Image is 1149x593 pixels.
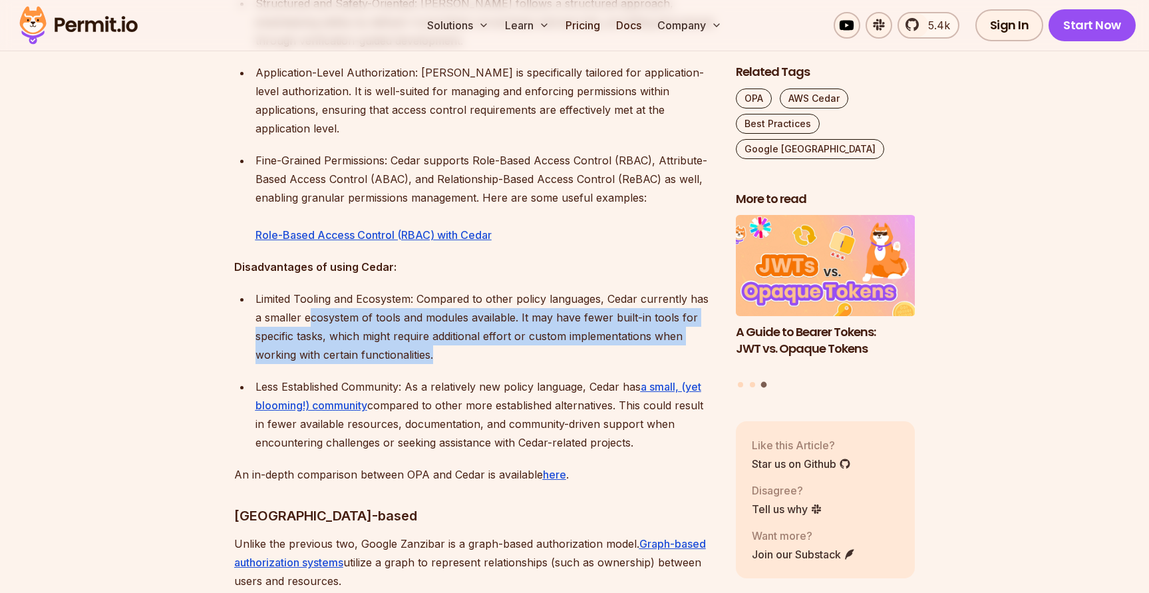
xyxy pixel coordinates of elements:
[750,382,755,387] button: Go to slide 2
[422,12,494,39] button: Solutions
[234,260,397,274] strong: Disadvantages of using Cedar:
[761,382,767,388] button: Go to slide 3
[898,12,959,39] a: 5.4k
[652,12,727,39] button: Company
[1049,9,1136,41] a: Start Now
[234,537,706,569] a: Graph-based authorization systems
[736,114,820,134] a: Best Practices
[920,17,950,33] span: 5.4k
[736,89,772,108] a: OPA
[752,456,851,472] a: Star us on Github
[736,139,884,159] a: Google [GEOGRAPHIC_DATA]
[611,12,647,39] a: Docs
[234,505,715,526] h3: [GEOGRAPHIC_DATA]-based
[738,382,743,387] button: Go to slide 1
[736,64,915,81] h2: Related Tags
[255,290,715,364] p: Limited Tooling and Ecosystem: Compared to other policy languages, Cedar currently has a smaller ...
[255,377,715,452] p: Less Established Community: As a relatively new policy language, Cedar has compared to other more...
[752,546,856,562] a: Join our Substack
[752,483,822,498] p: Disagree?
[736,216,915,374] li: 3 of 3
[234,534,715,590] p: Unlike the previous two, Google Zanzibar is a graph-based authorization model. utilize a graph to...
[780,89,848,108] a: AWS Cedar
[255,228,492,242] a: Role-Based Access Control (RBAC) with Cedar
[13,3,144,48] img: Permit logo
[500,12,555,39] button: Learn
[975,9,1044,41] a: Sign In
[752,437,851,453] p: Like this Article?
[543,468,566,481] a: here
[234,465,715,484] p: An in-depth comparison between OPA and Cedar is available .
[736,216,915,390] div: Posts
[560,12,605,39] a: Pricing
[736,191,915,208] h2: More to read
[752,501,822,517] a: Tell us why
[752,528,856,544] p: Want more?
[255,151,715,244] p: Fine-Grained Permissions: Cedar supports Role-Based Access Control (RBAC), Attribute-Based Access...
[736,324,915,357] h3: A Guide to Bearer Tokens: JWT vs. Opaque Tokens
[736,216,915,374] a: A Guide to Bearer Tokens: JWT vs. Opaque TokensA Guide to Bearer Tokens: JWT vs. Opaque Tokens
[255,63,715,138] p: Application-Level Authorization: [PERSON_NAME] is specifically tailored for application-level aut...
[736,216,915,317] img: A Guide to Bearer Tokens: JWT vs. Opaque Tokens
[255,380,701,412] a: a small, (yet blooming!) community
